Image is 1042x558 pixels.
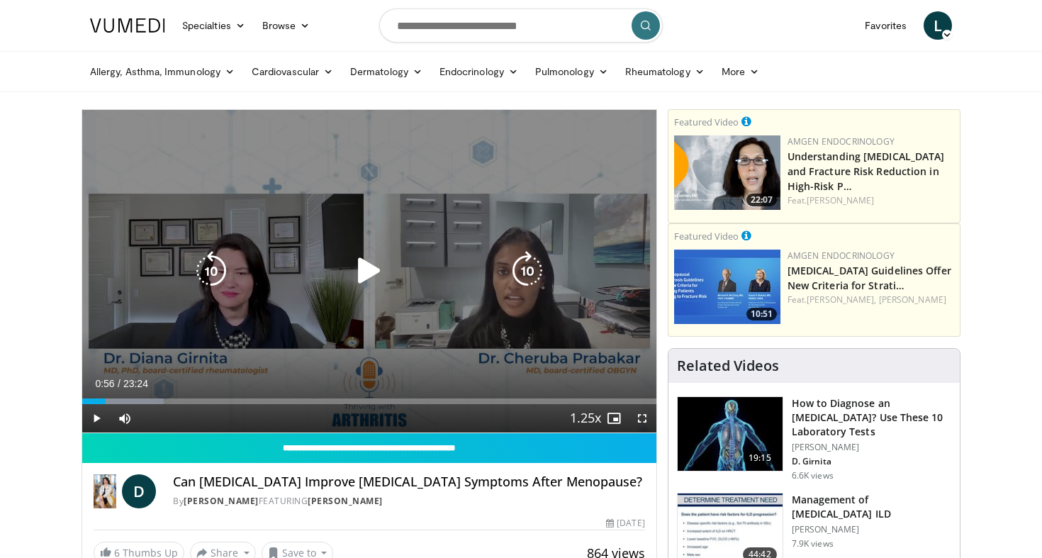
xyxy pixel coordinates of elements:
[308,495,383,507] a: [PERSON_NAME]
[792,538,834,549] p: 7.9K views
[173,474,645,490] h4: Can [MEDICAL_DATA] Improve [MEDICAL_DATA] Symptoms After Menopause?
[746,308,777,320] span: 10:51
[674,250,780,324] a: 10:51
[792,470,834,481] p: 6.6K views
[571,404,600,433] button: Playback Rate
[924,11,952,40] a: L
[95,378,114,389] span: 0:56
[431,57,527,86] a: Endocrinology
[173,495,645,508] div: By FEATURING
[606,517,644,530] div: [DATE]
[118,378,121,389] span: /
[807,294,876,306] a: [PERSON_NAME],
[792,493,951,521] h3: Management of [MEDICAL_DATA] ILD
[254,11,319,40] a: Browse
[527,57,617,86] a: Pulmonology
[342,57,431,86] a: Dermatology
[617,57,713,86] a: Rheumatology
[674,135,780,210] a: 22:07
[879,294,946,306] a: [PERSON_NAME]
[788,135,895,147] a: Amgen Endocrinology
[788,150,945,193] a: Understanding [MEDICAL_DATA] and Fracture Risk Reduction in High-Risk P…
[792,524,951,535] p: [PERSON_NAME]
[82,57,243,86] a: Allergy, Asthma, Immunology
[678,397,783,471] img: 94354a42-e356-4408-ae03-74466ea68b7a.150x105_q85_crop-smart_upscale.jpg
[792,456,951,467] p: D. Girnita
[674,116,739,128] small: Featured Video
[856,11,915,40] a: Favorites
[600,404,628,433] button: Enable picture-in-picture mode
[90,18,165,33] img: VuMedi Logo
[123,378,148,389] span: 23:24
[379,9,663,43] input: Search topics, interventions
[674,135,780,210] img: c9a25db3-4db0-49e1-a46f-17b5c91d58a1.png.150x105_q85_crop-smart_upscale.png
[807,194,874,206] a: [PERSON_NAME]
[243,57,342,86] a: Cardiovascular
[82,110,656,433] video-js: Video Player
[788,250,895,262] a: Amgen Endocrinology
[674,230,739,242] small: Featured Video
[111,404,139,433] button: Mute
[792,396,951,439] h3: How to Diagnose an [MEDICAL_DATA]? Use These 10 Laboratory Tests
[82,398,656,404] div: Progress Bar
[674,250,780,324] img: 7b525459-078d-43af-84f9-5c25155c8fbb.png.150x105_q85_crop-smart_upscale.jpg
[94,474,116,508] img: Dr. Diana Girnita
[174,11,254,40] a: Specialties
[788,294,954,306] div: Feat.
[788,264,951,292] a: [MEDICAL_DATA] Guidelines Offer New Criteria for Strati…
[677,396,951,481] a: 19:15 How to Diagnose an [MEDICAL_DATA]? Use These 10 Laboratory Tests [PERSON_NAME] D. Girnita 6...
[628,404,656,433] button: Fullscreen
[184,495,259,507] a: [PERSON_NAME]
[743,451,777,465] span: 19:15
[788,194,954,207] div: Feat.
[792,442,951,453] p: [PERSON_NAME]
[713,57,768,86] a: More
[122,474,156,508] a: D
[746,194,777,206] span: 22:07
[677,357,779,374] h4: Related Videos
[82,404,111,433] button: Play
